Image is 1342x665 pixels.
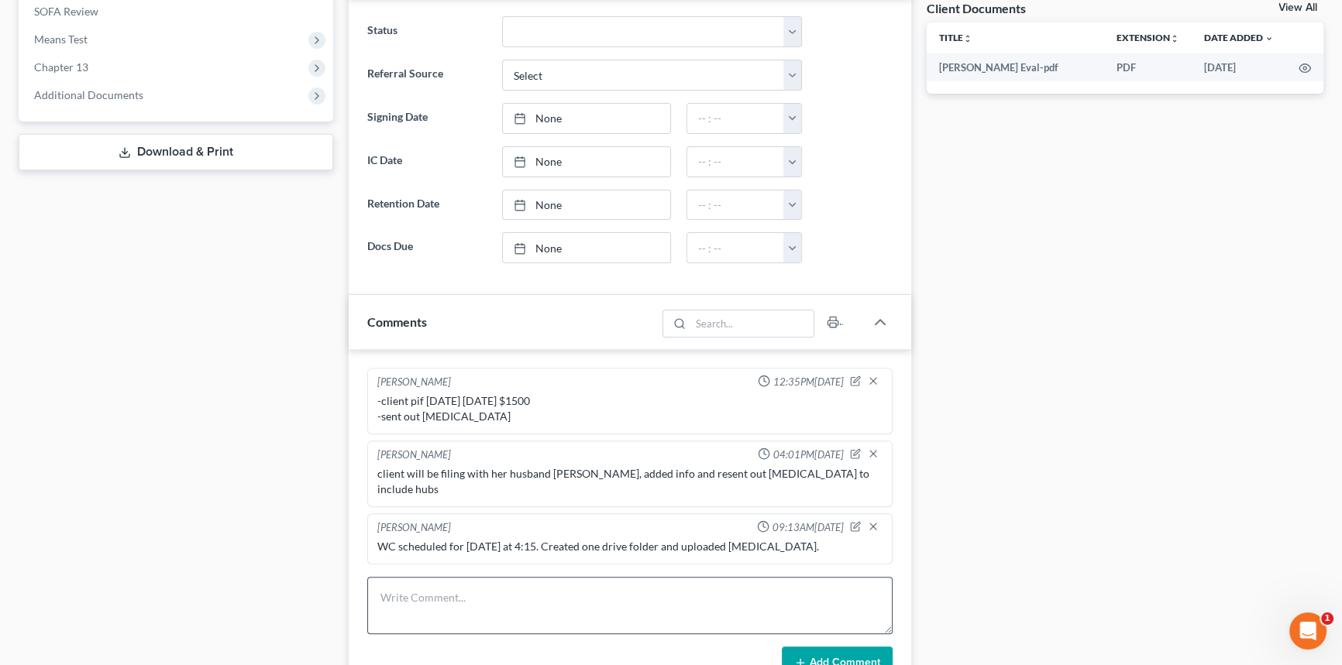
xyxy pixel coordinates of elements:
[377,375,451,390] div: [PERSON_NAME]
[939,32,972,43] a: Titleunfold_more
[503,190,669,220] a: None
[1278,2,1317,13] a: View All
[687,147,785,177] input: -- : --
[927,53,1105,81] td: [PERSON_NAME] Eval-pdf
[687,233,785,262] input: -- : --
[503,147,669,177] a: None
[1117,32,1179,43] a: Extensionunfold_more
[1204,32,1274,43] a: Date Added expand_more
[503,233,669,262] a: None
[34,88,143,101] span: Additional Documents
[773,375,844,389] span: 12:35PM[DATE]
[377,520,451,536] div: [PERSON_NAME]
[360,16,494,47] label: Status
[687,104,785,133] input: -- : --
[360,146,494,177] label: IC Date
[1289,612,1327,650] iframe: Intercom live chat
[367,314,427,329] span: Comments
[360,60,494,91] label: Referral Source
[963,34,972,43] i: unfold_more
[773,447,844,462] span: 04:01PM[DATE]
[34,33,88,46] span: Means Test
[1321,612,1333,625] span: 1
[377,466,883,497] div: client will be filing with her husband [PERSON_NAME], added info and resent out [MEDICAL_DATA] to...
[377,447,451,463] div: [PERSON_NAME]
[34,5,98,18] span: SOFA Review
[377,393,883,424] div: -client pif [DATE] [DATE] $1500 -sent out [MEDICAL_DATA]
[19,134,333,170] a: Download & Print
[34,60,88,74] span: Chapter 13
[1104,53,1192,81] td: PDF
[377,539,883,554] div: WC scheduled for [DATE] at 4:15. Created one drive folder and uploaded [MEDICAL_DATA].
[1170,34,1179,43] i: unfold_more
[773,520,844,535] span: 09:13AM[DATE]
[690,310,814,337] input: Search...
[1265,34,1274,43] i: expand_more
[360,190,494,221] label: Retention Date
[687,190,785,220] input: -- : --
[360,232,494,263] label: Docs Due
[503,104,669,133] a: None
[1192,53,1286,81] td: [DATE]
[360,103,494,134] label: Signing Date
